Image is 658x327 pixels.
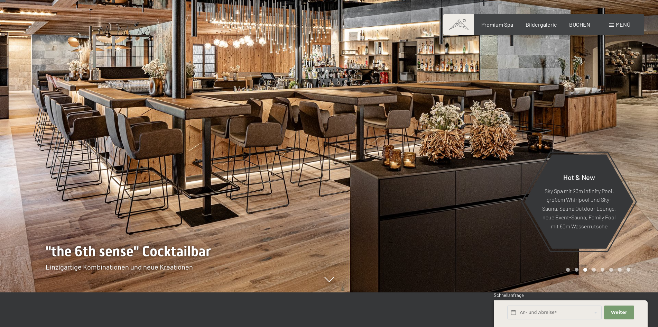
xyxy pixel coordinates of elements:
[618,268,622,272] div: Carousel Page 7
[524,154,634,249] a: Hot & New Sky Spa mit 23m Infinity Pool, großem Whirlpool und Sky-Sauna, Sauna Outdoor Lounge, ne...
[564,268,630,272] div: Carousel Pagination
[563,173,595,181] span: Hot & New
[541,186,617,230] p: Sky Spa mit 23m Infinity Pool, großem Whirlpool und Sky-Sauna, Sauna Outdoor Lounge, neue Event-S...
[601,268,604,272] div: Carousel Page 5
[526,21,557,28] a: Bildergalerie
[604,306,634,320] button: Weiter
[627,268,630,272] div: Carousel Page 8
[569,21,590,28] a: BUCHEN
[609,268,613,272] div: Carousel Page 6
[592,268,596,272] div: Carousel Page 4
[481,21,513,28] a: Premium Spa
[616,21,630,28] span: Menü
[566,268,570,272] div: Carousel Page 1
[583,268,587,272] div: Carousel Page 3 (Current Slide)
[611,309,627,316] span: Weiter
[494,292,524,298] span: Schnellanfrage
[575,268,578,272] div: Carousel Page 2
